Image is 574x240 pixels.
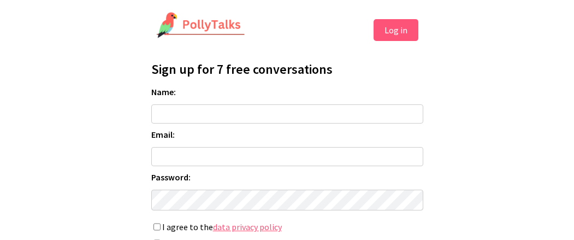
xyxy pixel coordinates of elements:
input: I agree to thedata privacy policy [153,223,161,231]
label: Email: [151,129,423,140]
button: Log in [374,19,418,41]
label: I agree to the [151,221,423,232]
h1: Sign up for 7 free conversations [151,61,423,78]
label: Password: [151,172,423,183]
a: data privacy policy [213,221,282,232]
img: PollyTalks Logo [156,12,246,39]
label: Name: [151,86,423,97]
